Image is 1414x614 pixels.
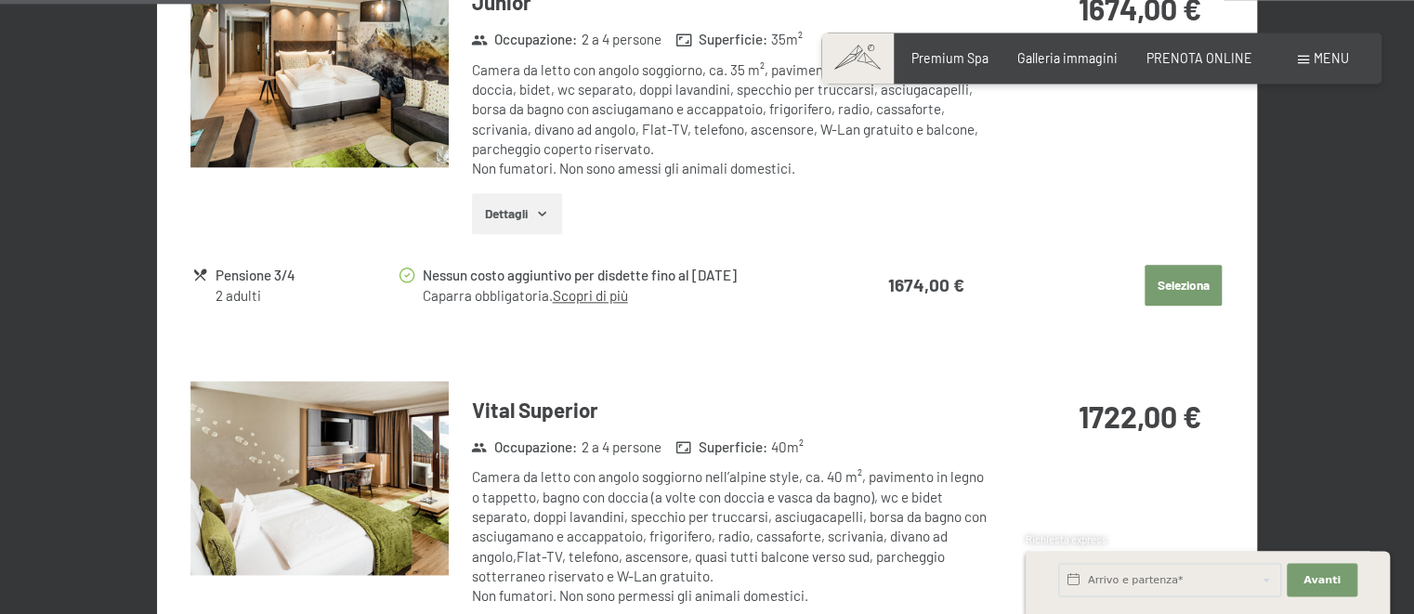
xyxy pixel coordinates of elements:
[771,438,804,457] span: 40 m²
[216,286,397,306] div: 2 adulti
[1303,572,1341,587] span: Avanti
[888,274,964,295] strong: 1674,00 €
[1287,563,1357,596] button: Avanti
[216,265,397,286] div: Pensione 3/4
[472,396,991,425] h3: Vital Superior
[472,193,562,234] button: Dettagli
[1017,50,1118,66] a: Galleria immagini
[675,438,767,457] strong: Superficie :
[472,60,991,179] div: Camera da letto con angolo soggiorno, ca. 35 m², pavimento in legno, bagno con doccia, bidet, wc ...
[675,30,767,49] strong: Superficie :
[190,381,449,575] img: mss_renderimg.php
[422,286,808,306] div: Caparra obbligatoria.
[471,30,577,49] strong: Occupazione :
[771,30,803,49] span: 35 m²
[582,438,661,457] span: 2 a 4 persone
[552,287,627,304] a: Scopri di più
[1145,265,1222,306] button: Seleziona
[1146,50,1252,66] a: PRENOTA ONLINE
[582,30,661,49] span: 2 a 4 persone
[472,467,991,606] div: Camera da letto con angolo soggiorno nell’alpine style, ca. 40 m², pavimento in legno o tappetto,...
[1026,532,1107,544] span: Richiesta express
[1314,50,1349,66] span: Menu
[422,265,808,286] div: Nessun costo aggiuntivo per disdette fino al [DATE]
[1078,398,1200,434] strong: 1722,00 €
[471,438,577,457] strong: Occupazione :
[911,50,988,66] a: Premium Spa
